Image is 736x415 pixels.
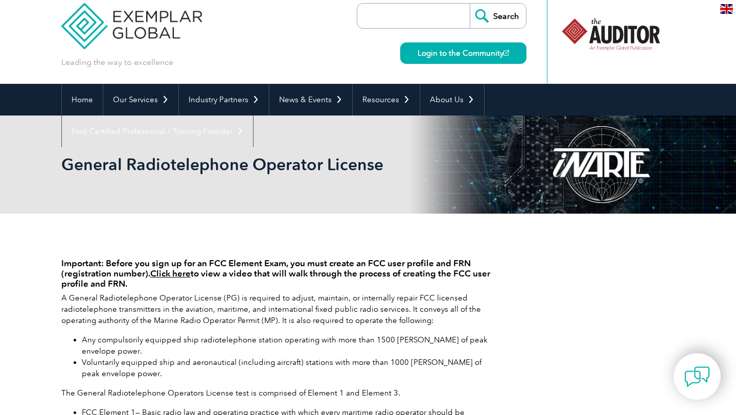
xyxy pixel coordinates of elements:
[61,57,173,68] p: Leading the way to excellence
[62,84,103,116] a: Home
[150,268,191,279] a: Click here
[82,357,491,379] li: Voluntarily equipped ship and aeronautical (including aircraft) stations with more than 1000 [PER...
[353,84,420,116] a: Resources
[684,364,710,389] img: contact-chat.png
[103,84,178,116] a: Our Services
[61,156,491,173] h2: General Radiotelephone Operator License
[82,334,491,357] li: Any compulsorily equipped ship radiotelephone station operating with more than 1500 [PERSON_NAME]...
[470,4,526,28] input: Search
[61,258,491,289] h4: Important: Before you sign up for an FCC Element Exam, you must create an FCC user profile and FR...
[62,116,253,147] a: Find Certified Professional / Training Provider
[503,50,509,56] img: open_square.png
[400,42,526,64] a: Login to the Community
[269,84,352,116] a: News & Events
[420,84,484,116] a: About Us
[179,84,269,116] a: Industry Partners
[720,4,733,14] img: en
[61,292,491,326] p: A General Radiotelephone Operator License (PG) is required to adjust, maintain, or internally rep...
[61,387,491,399] p: The General Radiotelephone Operators License test is comprised of Element 1 and Element 3.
